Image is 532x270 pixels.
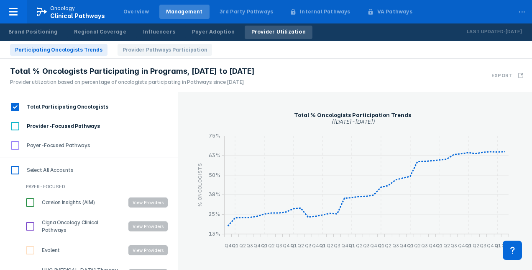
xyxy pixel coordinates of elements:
[239,243,246,249] tspan: Q2
[327,243,333,249] tspan: Q2
[208,132,220,139] text: 75%
[473,243,479,249] tspan: Q2
[501,243,508,249] tspan: Q2
[128,221,168,231] button: View Providers
[159,5,210,19] a: Management
[385,243,391,249] tspan: Q2
[268,243,275,249] tspan: Q2
[467,28,505,36] p: Last Updated:
[208,191,220,197] text: 38%
[363,243,370,249] tspan: Q3
[253,243,261,249] tspan: Q4
[348,243,355,249] tspan: Q1
[245,26,312,39] a: Provider Utilization
[118,44,212,56] span: Provider Pathways Participation
[443,243,450,249] tspan: Q2
[2,26,64,39] a: Brand Positioning
[450,243,457,249] tspan: Q3
[370,243,377,249] tspan: Q4
[429,243,436,249] tspan: Q4
[297,243,304,249] tspan: Q2
[67,26,133,39] a: Regional Coverage
[26,182,178,191] div: Payer-Focused
[305,243,312,249] tspan: Q3
[414,243,421,249] tspan: Q2
[494,243,501,249] tspan: Q1
[213,5,280,19] a: 3rd Party Pathways
[407,243,414,249] tspan: Q1
[50,5,75,12] p: Oncology
[193,107,517,255] g: line chart entitled <div> <div style=' color: #0E2539; font-weight: bold; '>Total % Oncologists P...
[421,243,428,249] tspan: Q3
[136,26,182,39] a: Influencers
[465,243,472,249] tspan: Q1
[208,231,220,237] text: 13%
[334,243,340,249] tspan: Q3
[22,103,108,111] span: Total Participating Oncologists
[225,243,232,249] tspan: Q4
[378,243,384,249] tspan: Q1
[22,166,73,174] span: Select All Accounts
[117,5,156,19] a: Overview
[185,26,241,39] a: Payer Adoption
[436,243,442,249] tspan: Q1
[294,112,411,118] tspan: Total % Oncologists Participation Trends
[37,247,60,254] span: Evolent
[128,197,168,208] button: View Providers
[208,172,220,178] text: 50%
[208,211,220,217] text: 25%
[37,219,122,234] span: Cigna Oncology Clinical Pathways
[356,243,363,249] tspan: Q2
[192,28,235,36] div: Payer Adoption
[232,243,238,249] tspan: Q1
[22,142,90,149] span: Payer-Focused Pathways
[300,8,350,16] div: Internal Pathways
[283,243,290,249] tspan: Q4
[166,8,203,16] div: Management
[514,1,530,19] div: ...
[50,12,105,19] span: Clinical Pathways
[319,243,326,249] tspan: Q1
[74,28,126,36] div: Regional Coverage
[10,44,107,56] span: Participating Oncologists Trends
[312,243,319,249] tspan: Q4
[480,243,486,249] tspan: Q3
[123,8,149,16] div: Overview
[246,243,253,249] tspan: Q3
[22,122,100,130] span: Provider-Focused Pathways
[276,243,282,249] tspan: Q3
[392,243,399,249] tspan: Q3
[220,8,274,16] div: 3rd Party Pathways
[290,243,297,249] tspan: Q1
[491,73,513,78] h3: Export
[128,245,168,255] button: View Providers
[399,243,407,249] tspan: Q4
[10,66,255,76] span: Total % Oncologists Participating in Programs, [DATE] to [DATE]
[486,62,529,88] button: Export
[8,28,57,36] div: Brand Positioning
[261,243,268,249] tspan: Q1
[251,28,306,36] div: Provider Utilization
[458,243,465,249] tspan: Q4
[10,78,255,86] div: Provider utilization based on percentage of oncologists participating in Pathways since [DATE]
[37,199,95,206] span: Carelon Insights (AIM)
[332,118,375,125] tspan: ([DATE]-[DATE])
[143,28,175,36] div: Influencers
[377,8,412,16] div: VA Pathways
[487,243,494,249] tspan: Q4
[505,28,522,36] p: [DATE]
[208,152,220,158] text: 63%
[197,163,203,207] tspan: % ONCOLOGISTS
[341,243,348,249] tspan: Q4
